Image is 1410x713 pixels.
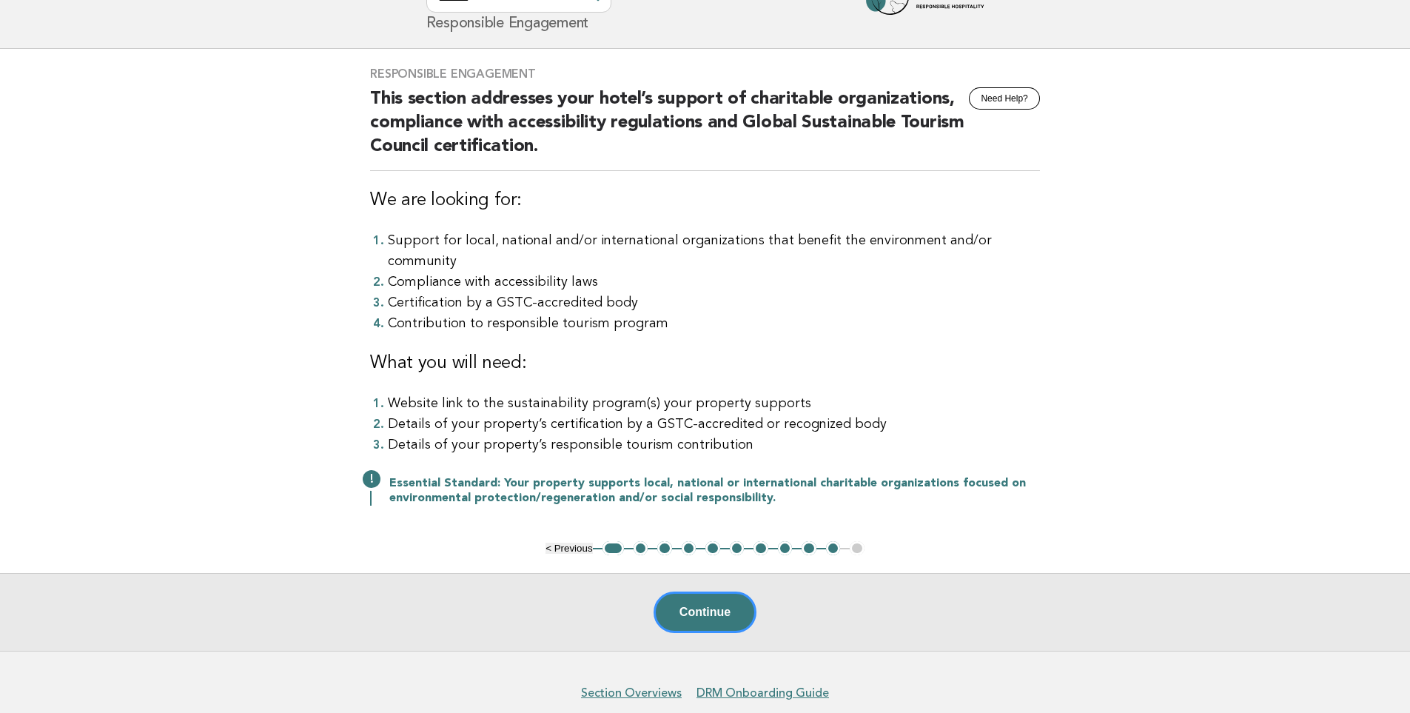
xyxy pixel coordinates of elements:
[388,393,1040,414] li: Website link to the sustainability program(s) your property supports
[705,541,720,556] button: 5
[634,541,648,556] button: 2
[545,543,592,554] button: < Previous
[388,230,1040,272] li: Support for local, national and/or international organizations that benefit the environment and/o...
[370,87,1040,171] h2: This section addresses your hotel’s support of charitable organizations, compliance with accessib...
[388,414,1040,435] li: Details of your property’s certification by a GSTC-accredited or recognized body
[802,541,816,556] button: 9
[778,541,793,556] button: 8
[696,686,829,700] a: DRM Onboarding Guide
[969,87,1039,110] button: Need Help?
[581,686,682,700] a: Section Overviews
[370,189,1040,212] h3: We are looking for:
[730,541,745,556] button: 6
[388,292,1040,313] li: Certification by a GSTC-accredited body
[389,476,1040,506] p: Essential Standard: Your property supports local, national or international charitable organizati...
[753,541,768,556] button: 7
[388,435,1040,455] li: Details of your property’s responsible tourism contribution
[388,313,1040,334] li: Contribution to responsible tourism program
[657,541,672,556] button: 3
[602,541,624,556] button: 1
[388,272,1040,292] li: Compliance with accessibility laws
[370,67,1040,81] h3: Responsible Engagement
[826,541,841,556] button: 10
[654,592,756,633] button: Continue
[370,352,1040,375] h3: What you will need:
[682,541,696,556] button: 4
